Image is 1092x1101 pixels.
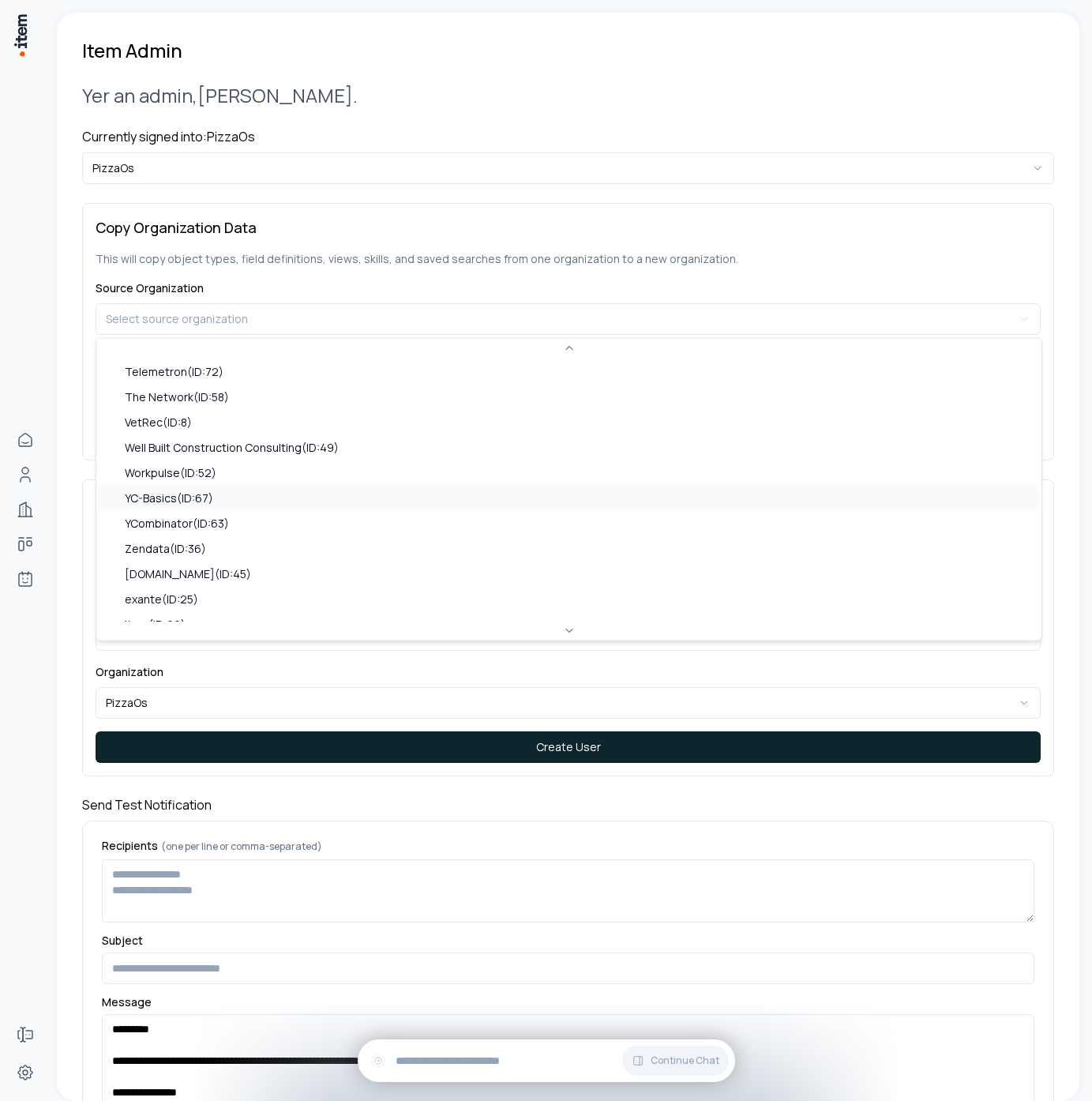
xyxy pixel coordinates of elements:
[125,517,229,532] span: YCombinator (ID: 63 )
[125,466,216,482] span: Workpulse (ID: 52 )
[125,567,251,583] span: [DOMAIN_NAME] (ID: 45 )
[125,390,229,406] span: The Network (ID: 58 )
[125,491,213,507] span: YC-Basics (ID: 67 )
[125,441,339,457] span: Well Built Construction Consulting (ID: 49 )
[125,542,206,558] span: Zendata (ID: 36 )
[125,618,186,633] span: item (ID: 22 )
[125,592,198,608] span: exante (ID: 25 )
[125,365,223,381] span: Telemetron (ID: 72 )
[125,415,192,431] span: VetRec (ID: 8 )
